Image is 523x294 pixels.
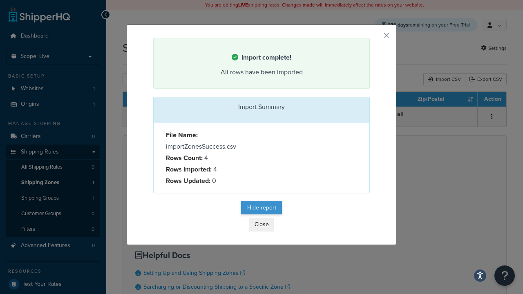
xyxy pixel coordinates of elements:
div: importZonesSuccess.csv 4 4 0 [160,129,261,187]
div: All rows have been imported [164,67,359,78]
strong: Rows Imported: [166,165,212,174]
button: Hide report [241,201,282,214]
h4: Import complete! [164,53,359,62]
strong: Rows Updated: [166,176,210,185]
strong: File Name: [166,130,198,140]
button: Close [249,218,274,232]
h3: Import Summary [160,103,363,111]
strong: Rows Count: [166,153,203,163]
